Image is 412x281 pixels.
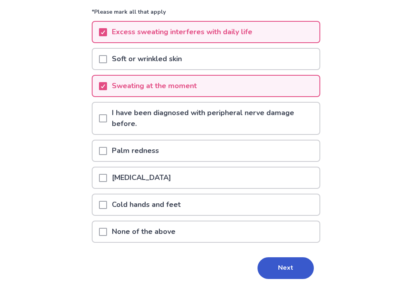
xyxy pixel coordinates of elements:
[107,22,257,42] p: Excess sweating interferes with daily life
[107,194,185,215] p: Cold hands and feet
[107,221,180,242] p: None of the above
[107,140,164,161] p: Palm redness
[107,167,176,188] p: [MEDICAL_DATA]
[92,8,320,21] p: *Please mark all that apply
[257,257,314,279] button: Next
[107,103,319,134] p: I have been diagnosed with peripheral nerve damage before.
[107,76,202,96] p: Sweating at the moment
[107,49,187,69] p: Soft or wrinkled skin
